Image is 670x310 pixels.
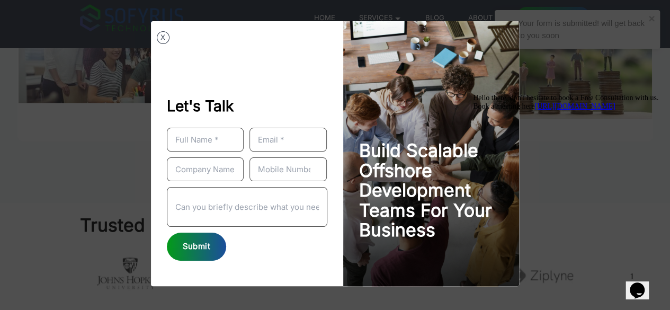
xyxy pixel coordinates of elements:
a: [URL][DOMAIN_NAME] [66,13,146,21]
input: Full Name * [167,128,244,152]
button: Submit [167,233,226,261]
iframe: chat widget [469,90,659,262]
input: Email * [249,128,326,152]
input: Can you briefly describe what you need ? [167,187,327,227]
div: Example Modal [151,21,520,286]
span: Hello there, don't hesitate to book a Free Consultation with us. Book a meeting here [4,4,190,21]
button: X [157,31,169,44]
h2: Let's Talk [167,86,327,120]
h3: Build Scalable Offshore Development Teams For Your Business [359,140,504,240]
input: Mobile Number * [249,157,326,181]
div: Hello there, don't hesitate to book a Free Consultation with us.Book a meeting here[URL][DOMAIN_N... [4,4,195,21]
iframe: chat widget [626,268,659,299]
input: Company Name * [167,157,244,181]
